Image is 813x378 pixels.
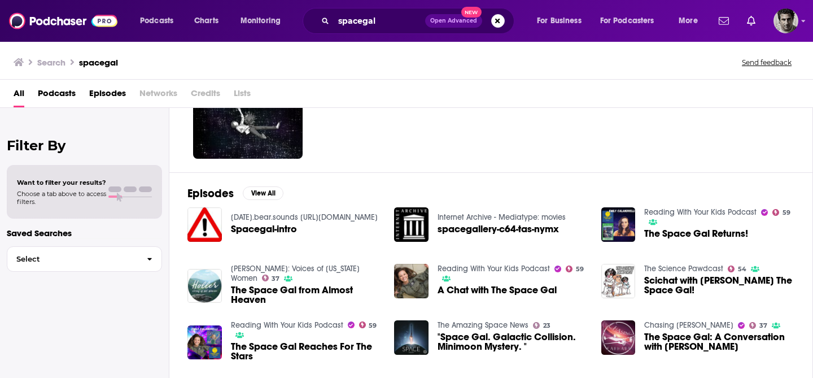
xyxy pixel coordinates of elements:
[644,332,794,351] span: The Space Gal: A Conversation with [PERSON_NAME]
[576,267,584,272] span: 59
[369,323,377,328] span: 59
[7,137,162,154] h2: Filter By
[738,267,746,272] span: 54
[644,264,723,273] a: The Science Pawdcast
[241,13,281,29] span: Monitoring
[644,276,794,295] span: Scichat with [PERSON_NAME] The Space Gal!
[187,269,222,303] img: The Space Gal from Almost Heaven
[644,207,757,217] a: Reading With Your Kids Podcast
[714,11,733,31] a: Show notifications dropdown
[313,8,525,34] div: Search podcasts, credits, & more...
[728,266,746,272] a: 54
[679,13,698,29] span: More
[187,207,222,242] img: Spacegal-intro
[738,58,795,67] button: Send feedback
[262,275,280,281] a: 37
[430,18,477,24] span: Open Advanced
[644,332,794,351] a: The Space Gal: A Conversation with Emily Calandrelli
[243,186,283,200] button: View All
[17,190,106,206] span: Choose a tab above to access filters.
[425,14,482,28] button: Open AdvancedNew
[394,264,429,298] img: A Chat with The Space Gal
[233,12,295,30] button: open menu
[773,8,798,33] span: Logged in as GaryR
[334,12,425,30] input: Search podcasts, credits, & more...
[773,8,798,33] button: Show profile menu
[537,13,582,29] span: For Business
[231,320,343,330] a: Reading With Your Kids Podcast
[438,212,566,222] a: Internet Archive - Mediatype: movies
[187,186,234,201] h2: Episodes
[9,10,117,32] img: Podchaser - Follow, Share and Rate Podcasts
[187,325,222,360] img: The Space Gal Reaches For The Stars
[7,255,138,263] span: Select
[438,224,559,234] a: spacegallery-c64-tas-nymx
[566,266,584,272] a: 59
[600,13,654,29] span: For Podcasters
[438,320,528,330] a: The Amazing Space News
[783,210,790,215] span: 59
[438,332,588,351] a: "Space Gal. Galactic Collision. Minimoon Mystery. "
[37,57,65,68] h3: Search
[359,321,377,328] a: 59
[14,84,24,107] a: All
[601,264,636,298] a: Scichat with Emily Calandrelli The Space Gal!
[194,13,218,29] span: Charts
[272,276,279,281] span: 37
[749,322,767,329] a: 37
[438,285,557,295] a: A Chat with The Space Gal
[7,246,162,272] button: Select
[231,264,360,283] a: Holler: Voices of West Virginia Women
[132,12,188,30] button: open menu
[187,186,283,201] a: EpisodesView All
[742,11,760,31] a: Show notifications dropdown
[773,8,798,33] img: User Profile
[533,322,550,329] a: 23
[191,84,220,107] span: Credits
[38,84,76,107] a: Podcasts
[601,320,636,355] a: The Space Gal: A Conversation with Emily Calandrelli
[89,84,126,107] a: Episodes
[231,212,378,222] a: sunday.bear.sounds http://bear.rub.fm
[17,179,106,186] span: Want to filter your results?
[438,264,550,273] a: Reading With Your Kids Podcast
[7,228,162,238] p: Saved Searches
[394,207,429,242] img: spacegallery-c64-tas-nymx
[187,12,225,30] a: Charts
[231,224,297,234] a: Spacegal-intro
[529,12,596,30] button: open menu
[593,12,671,30] button: open menu
[772,209,790,216] a: 59
[644,276,794,295] a: Scichat with Emily Calandrelli The Space Gal!
[543,323,550,328] span: 23
[394,320,429,355] img: "Space Gal. Galactic Collision. Minimoon Mystery. "
[79,57,118,68] h3: spacegal
[231,285,381,305] a: The Space Gal from Almost Heaven
[601,207,636,242] img: The Space Gal Returns!
[644,229,748,238] a: The Space Gal Returns!
[231,342,381,361] a: The Space Gal Reaches For The Stars
[644,320,733,330] a: Chasing Earhart
[234,84,251,107] span: Lists
[671,12,712,30] button: open menu
[461,7,482,18] span: New
[140,13,173,29] span: Podcasts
